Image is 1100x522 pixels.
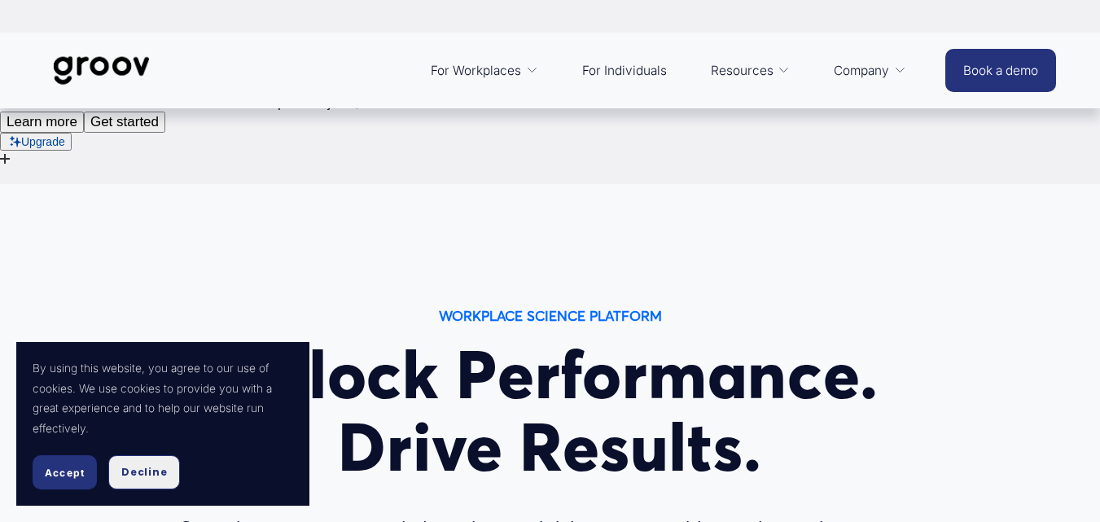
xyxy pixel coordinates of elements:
[423,51,546,90] a: folder dropdown
[945,49,1056,92] a: Book a demo
[431,59,521,82] span: For Workplaces
[826,51,914,90] a: folder dropdown
[834,59,889,82] span: Company
[172,338,928,484] h1: Unlock Performance. Drive Results.
[33,455,97,489] button: Accept
[121,465,167,480] span: Decline
[711,59,774,82] span: Resources
[45,467,85,479] span: Accept
[108,455,180,489] button: Decline
[33,358,293,439] p: By using this website, you agree to our use of cookies. We use cookies to provide you with a grea...
[84,112,165,133] button: Get started
[439,307,662,324] strong: WORKPLACE SCIENCE PLATFORM
[16,342,309,506] section: Cookie banner
[44,44,159,98] img: Groov | Workplace Science Platform | Unlock Performance | Drive Results
[574,51,675,90] a: For Individuals
[703,51,799,90] a: folder dropdown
